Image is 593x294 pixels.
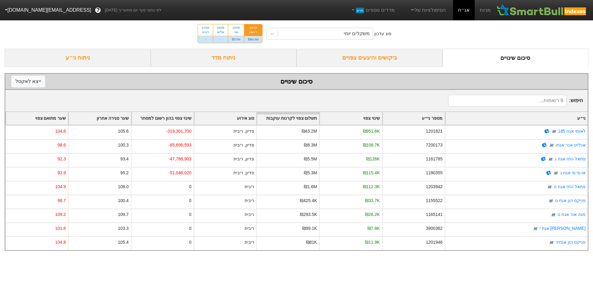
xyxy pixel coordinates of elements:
[198,36,213,43] div: -
[55,239,66,246] div: 104.8
[368,225,380,232] div: ₪7.8K
[363,128,380,135] div: ₪951.6K
[169,156,191,162] div: -47,786,903
[300,211,317,218] div: ₪293.5K
[233,170,254,176] div: פדיון, ריבית
[105,7,161,13] span: לפי נתוני סוף יום מתאריך [DATE]
[555,156,586,161] a: פתאל החז אגח ג
[374,31,391,37] div: סוג עדכון
[118,225,129,232] div: 103.3
[118,211,129,218] div: 109.7
[496,4,588,16] img: SmartBull
[426,225,443,232] div: 3900362
[189,211,191,218] div: 0
[11,76,45,87] button: ייצא לאקסל
[245,225,254,232] div: ריבית
[55,128,66,135] div: 104.6
[547,184,553,190] img: tase link
[11,77,582,86] div: סיכום שינויים
[363,170,380,176] div: ₪115.4K
[55,225,66,232] div: 101.6
[304,142,317,148] div: ₪8.3M
[228,36,244,43] div: ₪77M
[557,212,586,217] a: מגה אור אגח ט
[118,128,129,135] div: 105.6
[532,226,539,232] img: tase link
[448,95,583,106] span: חיפוש :
[248,30,259,34] div: ראשון
[69,112,131,125] div: Toggle SortBy
[55,211,66,218] div: 109.2
[548,156,554,162] img: tase link
[244,36,263,43] div: ₪65.8M
[202,30,209,34] div: רביעי
[217,30,224,34] div: שלישי
[555,198,586,203] a: פניקס הון אגח ט
[348,4,397,16] a: מדדים נוספיםחדש
[344,30,370,37] div: משקלים יומי
[118,142,129,148] div: 100.3
[426,128,443,135] div: 1201821
[245,211,254,218] div: ריבית
[248,26,259,30] div: 24/08
[426,142,443,148] div: 7200173
[407,4,448,16] a: הסימולציות שלי
[232,26,240,30] div: 25/08
[365,197,380,204] div: ₪33.7K
[120,170,128,176] div: 95.2
[296,49,443,67] div: ביקושים והיצעים צפויים
[6,112,68,125] div: Toggle SortBy
[356,8,364,13] span: חדש
[306,239,317,246] div: ₪81K
[554,184,586,189] a: פתאל החז אגח ה
[166,128,191,135] div: -319,301,700
[202,26,209,30] div: 27/08
[443,49,589,67] div: סיכום שינויים
[302,128,317,135] div: ₪43.2M
[245,197,254,204] div: ריבית
[302,225,317,232] div: ₪99.1K
[365,239,380,246] div: ₪11.9K
[217,26,224,30] div: 26/08
[57,197,66,204] div: 98.7
[233,142,254,148] div: פדיון, ריבית
[551,128,557,135] img: tase link
[304,184,317,190] div: ₪1.6M
[426,197,443,204] div: 1155522
[549,239,555,246] img: tase link
[556,240,586,245] a: פניקס הון אגחיד
[383,112,445,125] div: Toggle SortBy
[118,184,129,190] div: 108.0
[169,170,191,176] div: -51,046,020
[560,170,586,175] a: או.פי.סי אגח ג
[189,225,191,232] div: 0
[426,184,443,190] div: 1203942
[426,239,443,246] div: 1201946
[118,239,129,246] div: 105.4
[120,156,128,162] div: 93.4
[320,112,382,125] div: Toggle SortBy
[549,142,555,148] img: tase link
[363,184,380,190] div: ₪112.3K
[132,112,194,125] div: Toggle SortBy
[257,112,319,125] div: Toggle SortBy
[363,142,380,148] div: ₪108.7K
[553,170,559,176] img: tase link
[118,197,129,204] div: 100.4
[189,197,191,204] div: 0
[169,142,191,148] div: -85,696,593
[556,143,586,147] a: אנלייט אנר אגחו
[151,49,297,67] div: ניתוח מדד
[233,156,254,162] div: פדיון, ריבית
[57,156,66,162] div: 92.3
[5,49,151,67] div: ניתוח ני״ע
[57,170,66,176] div: 93.9
[300,197,317,204] div: ₪425.4K
[194,112,256,125] div: Toggle SortBy
[245,184,254,190] div: ריבית
[540,226,586,231] a: [PERSON_NAME] אגח י
[448,95,567,106] input: 9 רשומות...
[189,184,191,190] div: 0
[558,129,586,134] a: לאומי אגח 185
[189,239,191,246] div: 0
